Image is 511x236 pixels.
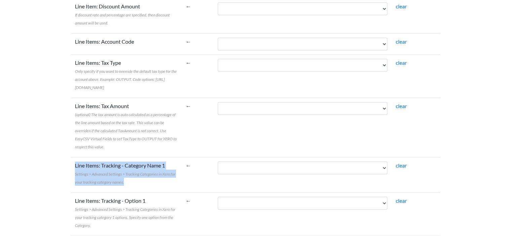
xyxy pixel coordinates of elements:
[75,59,178,91] label: Line Items: Tax Type
[395,103,407,109] a: clear
[477,202,503,228] iframe: Drift Widget Chat Controller
[182,33,214,54] td: ←
[182,54,214,98] td: ←
[75,197,178,229] label: Line Items: Tracking - Option 1
[395,197,407,204] a: clear
[75,38,134,46] label: Line Items: Account Code
[75,207,175,228] span: Settings > Advanced Settings > Tracking Categories in Xero for your tracking category 1 options. ...
[182,192,214,236] td: ←
[75,102,178,150] label: Line Items: Tax Amount
[75,112,177,149] span: (optional) The tax amount is auto calculated as a percentage of the line amount based on the tax ...
[395,162,407,169] a: clear
[182,98,214,157] td: ←
[182,157,214,192] td: ←
[75,161,178,186] label: Line Items: Tracking - Category Name 1
[75,2,178,27] label: Line Item: Discount Amount
[395,3,407,9] a: clear
[75,12,170,26] span: If discount rate and percentage are specified, then discount amount will be used.
[395,59,407,66] a: clear
[395,38,407,45] a: clear
[75,172,175,185] span: Settings > Advanced Settings > Tracking Categories in Xero for your tracking category names.
[75,69,177,90] span: Only specify if you want to override the default tax type for the account above. Example: OUTPUT....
